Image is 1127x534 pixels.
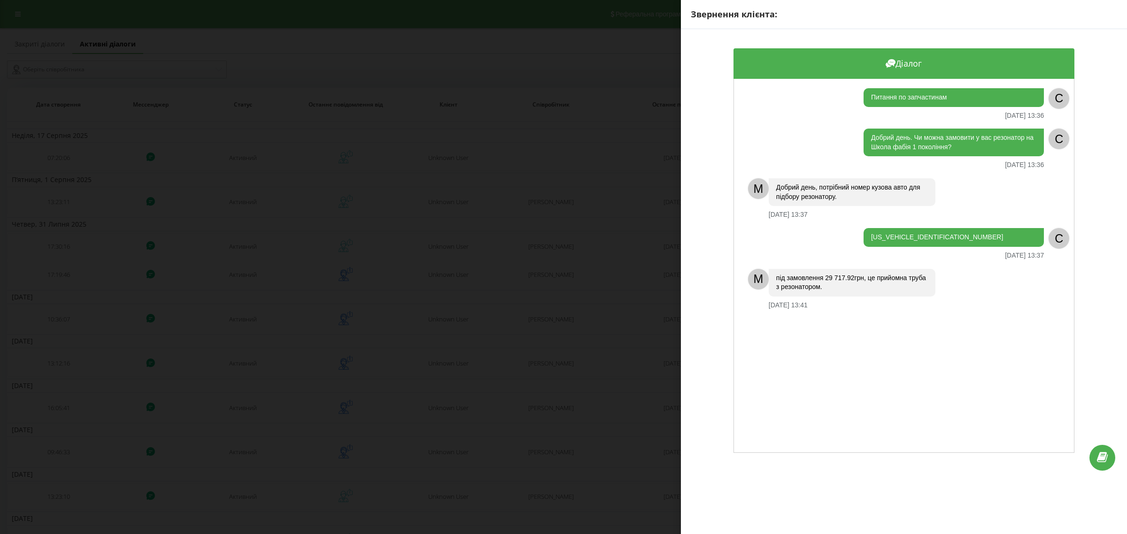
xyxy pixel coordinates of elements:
[864,88,1044,107] div: Питання по запчастинам
[769,178,935,206] div: Добрий день, потрібний номер кузова авто для підбору резонатору.
[1005,161,1044,169] div: [DATE] 13:36
[1049,88,1069,109] div: C
[1049,129,1069,149] div: C
[748,269,769,290] div: M
[1005,252,1044,259] div: [DATE] 13:37
[864,129,1044,156] div: Добрий день. Чи можна замовити у вас резонатор на Школа фабія 1 покоління?
[769,301,808,309] div: [DATE] 13:41
[691,8,1117,21] div: Звернення клієнта:
[864,228,1044,247] div: [US_VEHICLE_IDENTIFICATION_NUMBER]
[1049,228,1069,249] div: C
[769,211,808,219] div: [DATE] 13:37
[733,48,1074,79] div: Діалог
[769,269,935,297] div: під замовлення 29 717.92грн, це прийомна труба з резонатором.
[1005,112,1044,120] div: [DATE] 13:36
[748,178,769,199] div: M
